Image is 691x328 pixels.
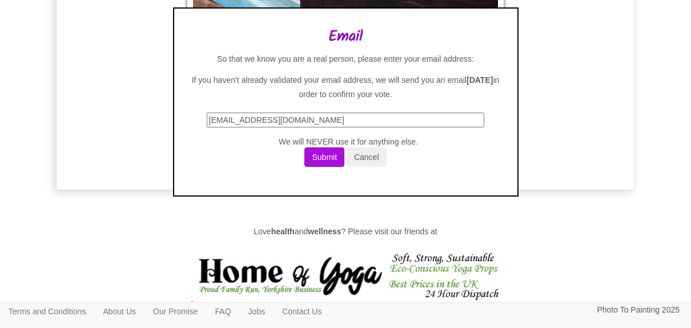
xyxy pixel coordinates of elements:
[347,147,387,167] button: Cancel
[467,75,493,85] b: [DATE]
[197,136,500,147] div: We will NEVER use it for anything else.
[62,225,629,239] p: Love and ? Please visit our friends at
[207,303,240,320] a: FAQ
[308,227,341,236] strong: wellness
[191,73,500,101] p: If you haven't already validated your email address, we will send you an email in order to confir...
[191,53,500,65] div: So that we know you are a real person, please enter your email address:
[94,303,144,320] a: About Us
[59,155,632,167] p: by [PERSON_NAME]
[271,227,295,236] strong: health
[274,303,330,320] a: Contact Us
[191,29,500,45] h2: Email
[191,250,500,302] img: Home of Yoga
[304,147,344,167] button: Submit
[597,303,680,317] p: Photo To Painting 2025
[240,303,274,320] a: Jobs
[144,303,207,320] a: Our Promise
